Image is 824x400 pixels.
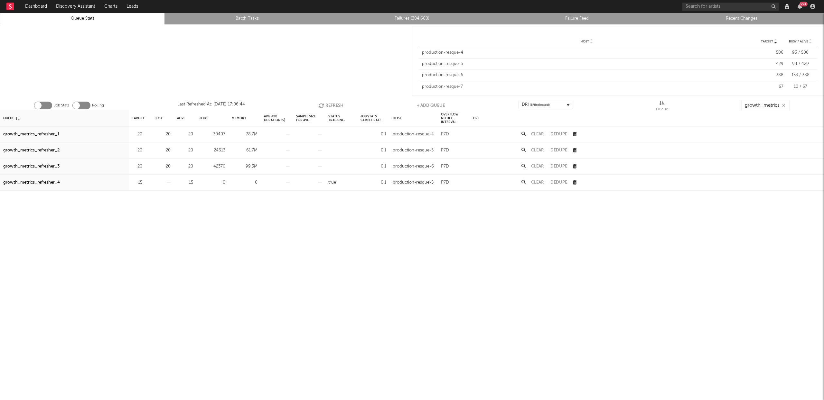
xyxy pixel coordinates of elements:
span: Host [580,40,589,43]
div: Status Tracking [328,111,354,125]
a: Failure Feed [498,15,656,23]
div: Jobs [200,111,208,125]
div: production-resque-7 [422,84,751,90]
div: production-resque-5 [393,179,434,186]
div: 20 [177,147,193,154]
div: DRI [522,101,550,109]
a: Queue Stats [4,15,161,23]
div: 99 + [800,2,808,6]
div: Queue [656,105,668,113]
span: Busy / Alive [789,40,808,43]
div: production-resque-5 [393,147,434,154]
div: 20 [132,131,142,138]
a: growth_metrics_refresher_4 [3,179,60,186]
button: + Add Queue [417,101,445,110]
div: 0.1 [360,163,386,170]
div: 20 [154,131,171,138]
div: 0.1 [360,147,386,154]
div: 388 [754,72,783,78]
div: production-resque-6 [393,163,434,170]
div: production-resque-6 [422,72,751,78]
div: 24613 [200,147,225,154]
div: Busy [154,111,163,125]
div: DRI [473,111,479,125]
button: Dedupe [550,180,567,185]
div: 15 [132,179,142,186]
div: 42370 [200,163,225,170]
div: Memory [232,111,246,125]
button: Dedupe [550,148,567,152]
div: 15 [177,179,193,186]
button: Clear [531,164,544,168]
div: 93 / 506 [787,50,814,56]
div: 20 [154,163,171,170]
div: 0 [232,179,257,186]
div: Last Refreshed At: [DATE] 17:06:44 [177,101,245,110]
a: growth_metrics_refresher_2 [3,147,60,154]
a: Recent Changes [663,15,820,23]
div: 61.7M [232,147,257,154]
div: 0 [200,179,225,186]
button: 99+ [798,4,802,9]
span: Target [761,40,773,43]
div: P7D [441,179,449,186]
span: ( 8 / 8 selected) [530,101,550,109]
div: 78.7M [232,131,257,138]
div: production-resque-5 [422,61,751,67]
div: 20 [154,147,171,154]
div: true [328,179,336,186]
button: Dedupe [550,132,567,136]
div: 506 [754,50,783,56]
div: 20 [177,163,193,170]
div: 99.3M [232,163,257,170]
div: 20 [132,163,142,170]
div: P7D [441,147,449,154]
input: Search for artists [682,3,779,11]
input: Search... [741,101,790,110]
div: 10 / 67 [787,84,814,90]
a: Batch Tasks [168,15,326,23]
div: 0.1 [360,131,386,138]
div: Sample Size For Avg [296,111,322,125]
a: Failures (304,600) [333,15,491,23]
button: Clear [531,148,544,152]
div: P7D [441,163,449,170]
div: 20 [132,147,142,154]
div: 133 / 388 [787,72,814,78]
div: 94 / 429 [787,61,814,67]
button: Refresh [318,101,343,110]
a: growth_metrics_refresher_3 [3,163,60,170]
button: Dedupe [550,164,567,168]
div: Overflow Notify Interval [441,111,467,125]
label: Polling [92,102,104,109]
div: Target [132,111,145,125]
div: 20 [177,131,193,138]
div: Queue [656,101,668,113]
a: growth_metrics_refresher_1 [3,131,59,138]
div: 67 [754,84,783,90]
div: Alive [177,111,185,125]
div: 0.1 [360,179,386,186]
div: Job Stats Sample Rate [360,111,386,125]
div: 429 [754,61,783,67]
label: Job Stats [54,102,69,109]
div: P7D [441,131,449,138]
div: Queue [3,111,19,125]
button: Clear [531,180,544,185]
div: production-resque-4 [393,131,434,138]
div: 30407 [200,131,225,138]
div: production-resque-4 [422,50,751,56]
div: Host [393,111,402,125]
button: Clear [531,132,544,136]
div: Avg Job Duration (s) [264,111,290,125]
